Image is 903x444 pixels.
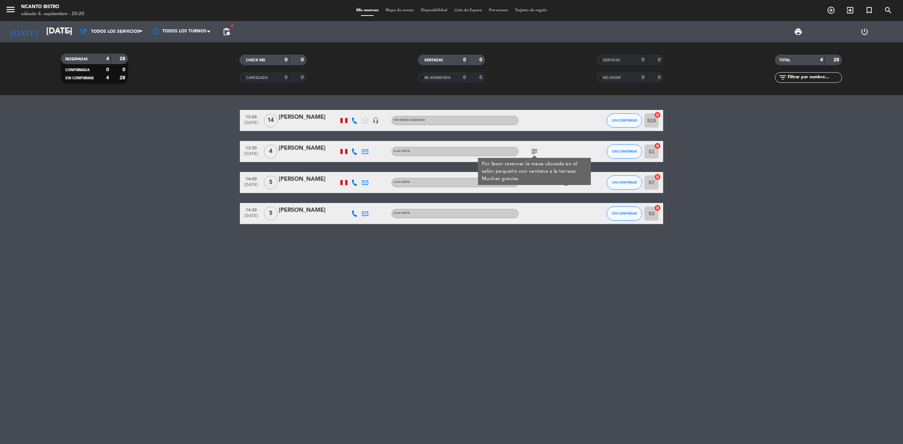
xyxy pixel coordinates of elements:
div: Ncanto Bistro [21,4,84,11]
strong: 28 [120,56,127,61]
span: pending_actions [222,27,231,36]
span: 5 [264,206,278,221]
span: 14:30 [242,205,260,214]
button: menu [5,4,16,17]
i: cancel [654,142,661,149]
i: menu [5,4,16,15]
i: subject [530,147,539,156]
span: Pre-acceso [485,8,511,12]
span: SIN CONFIRMAR [612,211,637,215]
i: cancel [654,111,661,118]
strong: 0 [301,57,305,62]
div: LOG OUT [831,21,898,42]
strong: 0 [642,57,644,62]
span: CONFIRMADA [65,68,90,72]
strong: 0 [106,67,109,72]
strong: 0 [463,75,466,80]
i: cancel [654,204,661,211]
span: Mapa de mesas [382,8,417,12]
strong: 4 [820,57,823,62]
span: Lista de Espera [451,8,485,12]
span: SIN CONFIRMAR [612,149,637,153]
strong: 0 [479,57,484,62]
span: [DATE] [242,214,260,222]
span: [DATE] [242,121,260,129]
i: cancel [654,173,661,180]
span: SIN CONFIRMAR [612,180,637,184]
span: 14:00 [242,174,260,183]
div: [PERSON_NAME] [279,113,339,122]
input: Filtrar por nombre... [787,74,842,81]
span: Disponibilidad [417,8,451,12]
span: A la carta [394,181,410,184]
strong: 0 [642,75,644,80]
span: A la carta [394,150,410,153]
div: sábado 6. septiembre - 20:20 [21,11,84,18]
span: NO SHOW [603,76,621,80]
span: [DATE] [242,183,260,191]
span: [DATE] [242,152,260,160]
div: [PERSON_NAME] [279,144,339,153]
strong: 0 [122,67,127,72]
strong: 28 [120,75,127,80]
strong: 0 [658,57,662,62]
span: SIN CONFIRMAR [612,118,637,122]
i: turned_in_not [865,6,873,14]
span: CHECK INS [246,58,265,62]
i: search [884,6,892,14]
strong: 0 [463,57,466,62]
span: RESERVADAS [65,57,88,61]
strong: 0 [301,75,305,80]
button: SIN CONFIRMAR [607,175,642,190]
span: 13:30 [242,143,260,152]
i: exit_to_app [846,6,854,14]
span: SENTADAS [424,58,443,62]
span: 4 [264,144,278,159]
span: fiber_manual_record [230,24,234,28]
div: Por favor reservar la mesa ubicada en el salón pequeño con ventana a la terraza. Muchas gracias [482,160,587,183]
span: Mis reservas [353,8,382,12]
span: CANCELADA [246,76,268,80]
button: SIN CONFIRMAR [607,206,642,221]
span: A la carta [394,212,410,215]
span: 5 [264,175,278,190]
i: [DATE] [5,24,43,39]
span: Todos los servicios [91,29,140,34]
i: headset_mic [372,117,379,124]
i: filter_list [778,73,787,82]
strong: 0 [285,75,287,80]
strong: 28 [834,57,841,62]
strong: 0 [658,75,662,80]
strong: 0 [285,57,287,62]
span: RE AGENDADA [424,76,450,80]
button: SIN CONFIRMAR [607,113,642,128]
div: [PERSON_NAME] [279,175,339,184]
span: 14 [264,113,278,128]
button: SIN CONFIRMAR [607,144,642,159]
span: print [794,27,802,36]
span: TOTAL [779,58,790,62]
span: SERVIDAS [603,58,620,62]
i: power_settings_new [860,27,869,36]
div: [PERSON_NAME] [279,206,339,215]
strong: 4 [106,75,109,80]
span: Tarjetas de regalo [511,8,551,12]
span: Sin menú asignado [394,119,425,122]
strong: 4 [106,56,109,61]
strong: 0 [479,75,484,80]
i: add_circle_outline [827,6,835,14]
i: arrow_drop_down [66,27,74,36]
span: 13:00 [242,112,260,121]
span: SIN CONFIRMAR [65,76,93,80]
